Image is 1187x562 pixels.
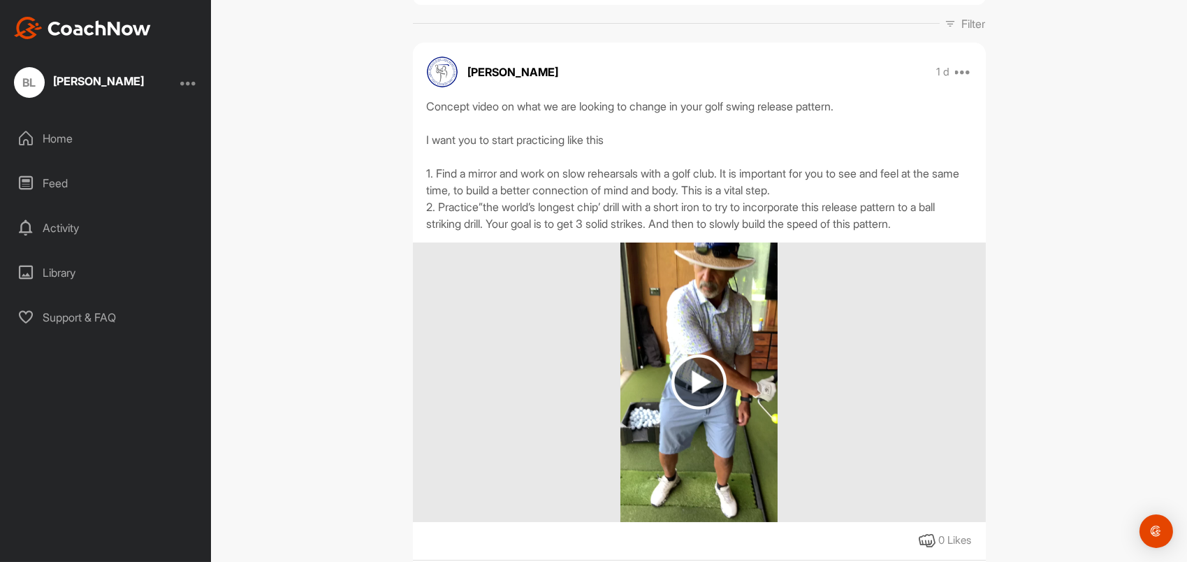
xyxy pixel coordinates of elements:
div: Library [8,255,205,290]
img: avatar [427,57,458,87]
p: Filter [962,15,986,32]
img: play [671,354,727,410]
div: Activity [8,210,205,245]
div: Concept video on what we are looking to change in your golf swing release pattern. I want you to ... [427,98,972,232]
div: Home [8,121,205,156]
img: media [620,243,778,522]
div: [PERSON_NAME] [53,75,144,87]
div: Support & FAQ [8,300,205,335]
div: Feed [8,166,205,201]
p: 1 d [936,65,949,79]
img: CoachNow [14,17,151,39]
div: BL [14,67,45,98]
p: [PERSON_NAME] [468,64,559,80]
div: 0 Likes [939,533,972,549]
div: Open Intercom Messenger [1139,514,1173,548]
